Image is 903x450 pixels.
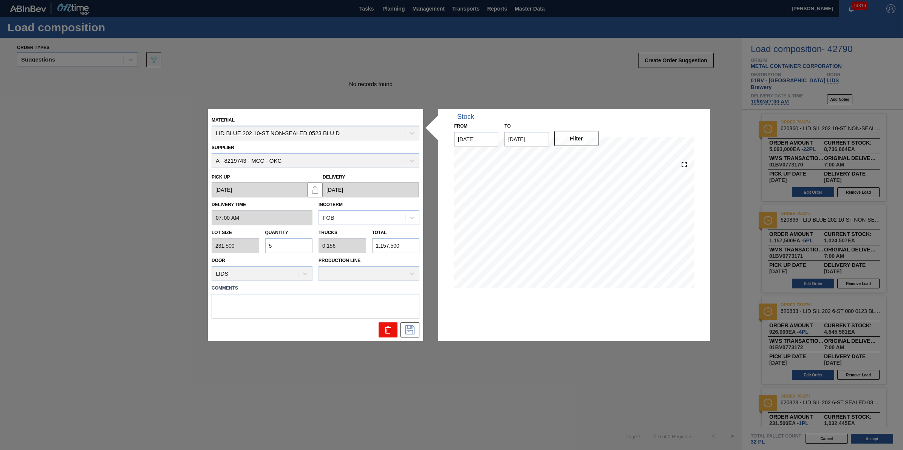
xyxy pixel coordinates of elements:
input: mm/dd/yyyy [454,132,498,147]
div: Stock [457,113,474,121]
img: locked [311,185,320,194]
label: From [454,123,467,129]
label: Door [212,258,225,263]
label: Quantity [265,230,288,235]
label: Pick up [212,174,230,179]
label: Incoterm [319,202,343,207]
div: Edit Order [400,322,419,337]
div: FOB [323,214,334,221]
label: Comments [212,282,419,293]
input: mm/dd/yyyy [212,182,308,197]
button: Filter [554,131,598,146]
label: Trucks [319,230,337,235]
div: Delete Order [379,322,397,337]
button: locked [308,182,323,197]
label: Material [212,117,235,123]
label: Supplier [212,145,234,150]
input: mm/dd/yyyy [323,182,419,197]
label: to [504,123,510,129]
label: Production Line [319,258,360,263]
label: Total [372,230,387,235]
label: Lot size [212,227,259,238]
label: Delivery [323,174,345,179]
input: mm/dd/yyyy [504,132,549,147]
label: Delivery Time [212,199,312,210]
